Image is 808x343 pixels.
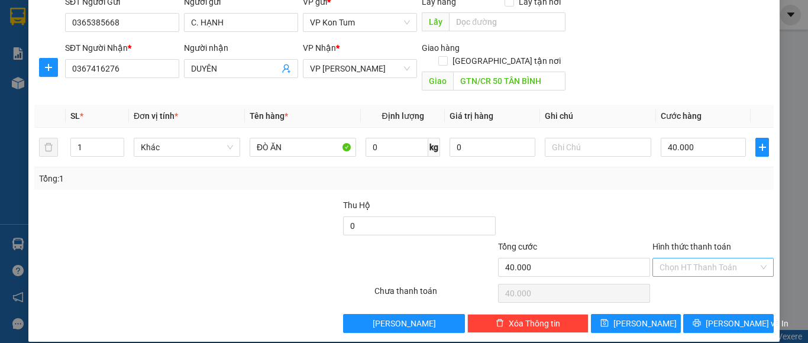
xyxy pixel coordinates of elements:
button: printer[PERSON_NAME] và In [683,314,774,333]
span: Giá trị hàng [450,111,493,121]
button: plus [39,58,58,77]
input: Dọc đường [449,12,565,31]
span: printer [693,319,701,328]
input: VD: Bàn, Ghế [250,138,356,157]
span: Lấy [422,12,449,31]
li: VP BX Miền Đông [82,50,157,63]
li: VP VP Kon Tum [6,50,82,63]
span: [PERSON_NAME] [373,317,436,330]
button: [PERSON_NAME] [343,314,464,333]
span: environment [6,66,14,74]
span: Xóa Thông tin [509,317,560,330]
div: SĐT Người Nhận [65,41,179,54]
span: save [600,319,609,328]
span: plus [40,63,57,72]
span: Giao hàng [422,43,460,53]
img: logo.jpg [6,6,47,47]
span: Cước hàng [661,111,702,121]
input: 0 [450,138,535,157]
span: plus [756,143,768,152]
span: Tên hàng [250,111,288,121]
button: plus [755,138,769,157]
label: Hình thức thanh toán [652,242,731,251]
button: delete [39,138,58,157]
span: VP Nhận [303,43,336,53]
input: Ghi Chú [545,138,651,157]
span: [PERSON_NAME] [613,317,677,330]
span: [GEOGRAPHIC_DATA] tận nơi [448,54,565,67]
span: kg [428,138,440,157]
span: Khác [141,138,233,156]
button: save[PERSON_NAME] [591,314,681,333]
span: Giao [422,72,453,90]
th: Ghi chú [540,105,656,128]
span: [PERSON_NAME] và In [706,317,788,330]
b: Dãy 3 A6 trong BXMĐ cũ [82,65,146,88]
span: user-add [282,64,291,73]
input: Dọc đường [453,72,565,90]
button: deleteXóa Thông tin [467,314,589,333]
div: Người nhận [184,41,298,54]
span: environment [82,66,90,74]
span: delete [496,319,504,328]
li: Tân Anh [6,6,172,28]
span: Định lượng [382,111,424,121]
span: SL [70,111,80,121]
div: Tổng: 1 [39,172,313,185]
span: Tổng cước [498,242,537,251]
span: VP Thành Thái [310,60,410,77]
span: Đơn vị tính [134,111,178,121]
span: VP Kon Tum [310,14,410,31]
b: [GEOGRAPHIC_DATA][PERSON_NAME], P [GEOGRAPHIC_DATA] [6,78,79,140]
span: Thu Hộ [343,200,370,210]
div: Chưa thanh toán [373,284,497,305]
